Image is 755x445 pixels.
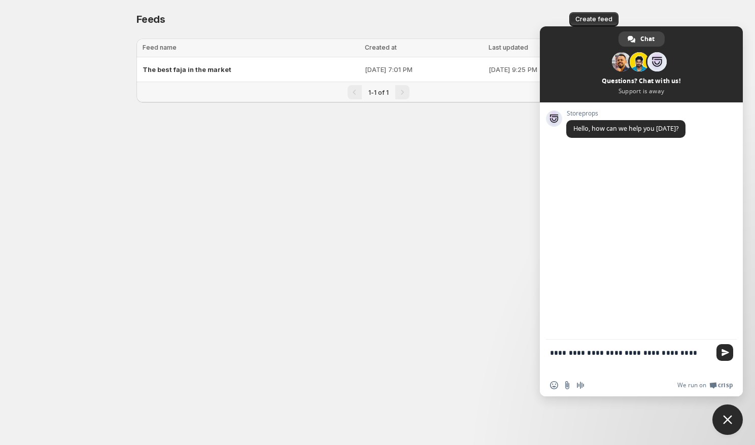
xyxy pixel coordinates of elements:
span: We run on [677,381,706,389]
span: Feeds [136,13,165,25]
span: The best faja in the market [143,65,231,73]
span: Storeprops [566,110,685,117]
span: Crisp [718,381,733,389]
nav: Pagination [136,82,619,102]
p: [DATE] 9:25 PM [489,64,612,75]
a: Chat [619,31,665,47]
span: Chat [640,31,655,47]
span: Send a file [563,381,571,389]
textarea: Compose your message... [550,340,712,374]
a: Close chat [712,404,743,435]
span: Send [716,344,733,361]
p: [DATE] 7:01 PM [365,64,483,75]
span: Audio message [576,381,585,389]
a: We run onCrisp [677,381,733,389]
span: 1-1 of 1 [368,89,389,96]
button: Create feed [569,12,619,26]
span: Last updated [489,44,528,51]
span: Create feed [575,15,612,23]
span: Feed name [143,44,177,51]
span: Hello, how can we help you [DATE]? [573,124,678,133]
span: Created at [365,44,397,51]
span: Insert an emoji [550,381,558,389]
